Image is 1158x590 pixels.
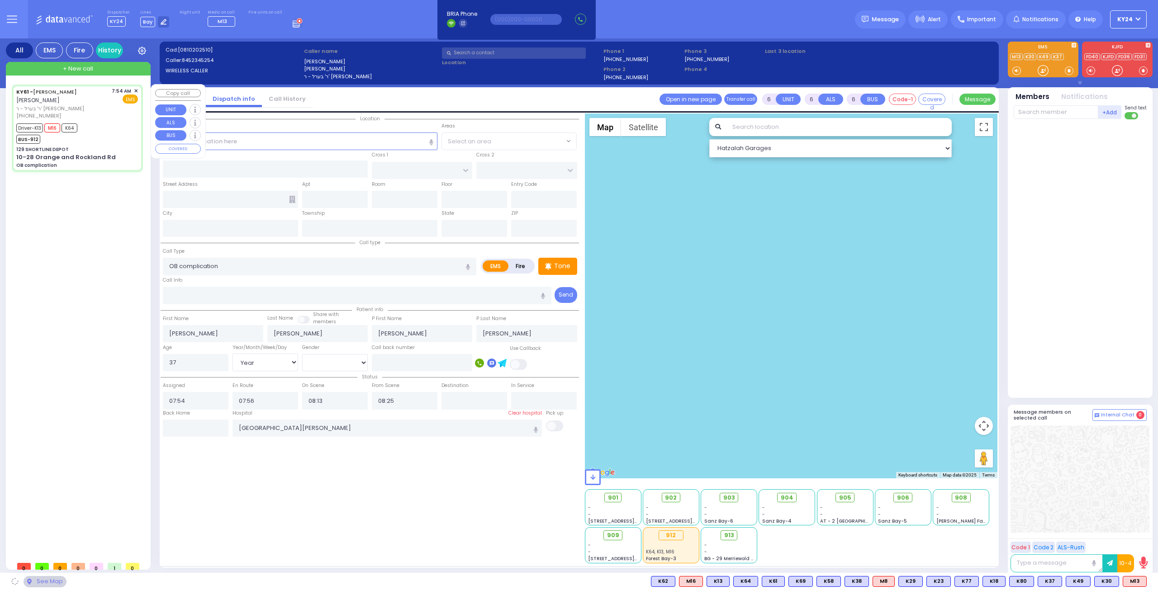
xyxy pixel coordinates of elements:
button: Code 2 [1032,542,1055,553]
button: UNIT [155,104,186,115]
span: [STREET_ADDRESS][PERSON_NAME] [588,518,674,524]
img: Logo [36,14,96,25]
button: Send [555,287,577,303]
span: KY24 [1117,15,1133,24]
label: Room [372,181,385,188]
span: KY61 - [16,88,33,95]
label: En Route [233,382,253,389]
span: M16 [44,123,60,132]
label: Location [442,59,600,66]
label: City [163,210,172,217]
small: Share with [313,311,339,318]
button: Drag Pegman onto the map to open Street View [975,449,993,467]
span: - [704,511,707,518]
label: Township [302,210,325,217]
span: [PHONE_NUMBER] [16,112,61,119]
div: BLS [926,576,951,587]
input: Search location [726,118,952,136]
label: [PHONE_NUMBER] [603,56,648,62]
span: Forest Bay-3 [646,555,676,562]
span: - [588,511,591,518]
label: In Service [511,382,534,389]
span: + New call [63,64,93,73]
label: Call Type [163,248,185,255]
button: ALS-Rush [1056,542,1086,553]
span: Alert [928,15,941,24]
label: Back Home [163,410,190,417]
div: K62 [651,576,675,587]
span: - [878,504,881,511]
label: [PERSON_NAME] [304,65,439,73]
span: Call type [355,239,385,246]
a: [PERSON_NAME] [16,88,77,95]
span: K64 [62,123,77,132]
div: EMS [36,42,63,58]
a: Dispatch info [206,94,262,103]
span: Select an area [448,137,491,146]
a: Call History [262,94,313,103]
span: Send text [1125,104,1147,111]
div: See map [24,576,66,587]
span: Sanz Bay-4 [762,518,792,524]
span: - [646,511,649,518]
button: Show satellite imagery [621,118,666,136]
span: Patient info [352,306,388,313]
span: ר' בערל - ר' [PERSON_NAME] [16,105,109,113]
span: 0 [90,563,103,570]
button: UNIT [776,94,801,105]
span: - [588,504,591,511]
label: Night unit [180,10,200,15]
input: (000)000-00000 [490,14,562,25]
label: First Name [163,315,189,322]
div: OB complication [16,162,57,169]
button: +Add [1098,105,1122,119]
span: - [646,504,649,511]
div: 129 SHORTLINE DEPOT [16,146,69,153]
span: [PERSON_NAME] [16,96,60,104]
span: - [588,542,591,548]
div: ALS [679,576,703,587]
label: Areas [441,123,455,130]
div: K23 [926,576,951,587]
div: BLS [762,576,785,587]
div: BLS [954,576,979,587]
label: Last Name [267,315,293,322]
span: Sanz Bay-6 [704,518,733,524]
div: K13 [707,576,730,587]
span: 0 [71,563,85,570]
span: K64, K13, M16 [646,548,674,555]
span: 0 [35,563,49,570]
label: Floor [441,181,452,188]
div: M13 [1123,576,1147,587]
span: 909 [607,531,619,540]
label: Destination [441,382,469,389]
span: Notifications [1022,15,1058,24]
span: - [588,548,591,555]
label: EMS [483,260,509,272]
div: K38 [845,576,869,587]
a: FD31 [1133,53,1147,60]
div: BLS [845,576,869,587]
button: Members [1016,92,1049,102]
a: M13 [1010,53,1023,60]
div: BLS [1009,576,1034,587]
input: Search hospital [233,420,542,437]
span: Internal Chat [1101,412,1134,418]
label: Cad: [166,46,301,54]
label: Pick up [546,410,563,417]
label: Gender [302,344,319,351]
button: Show street map [589,118,621,136]
div: BLS [982,576,1006,587]
label: Assigned [163,382,185,389]
div: BLS [898,576,923,587]
div: BLS [1066,576,1091,587]
span: K64, K13, M16 [643,514,688,525]
span: 908 [955,493,967,502]
a: History [96,42,123,58]
button: Message [959,94,996,105]
button: BUS [860,94,885,105]
div: K58 [816,576,841,587]
div: BLS [788,576,813,587]
div: BLS [707,576,730,587]
div: M16 [679,576,703,587]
